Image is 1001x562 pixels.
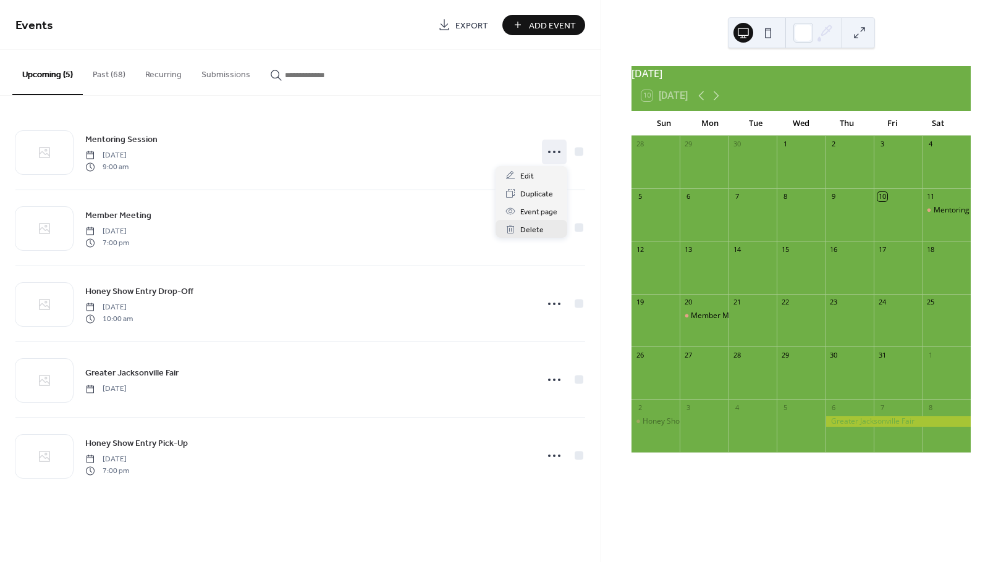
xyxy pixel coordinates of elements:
[520,188,553,201] span: Duplicate
[85,208,151,222] a: Member Meeting
[732,192,741,201] div: 7
[85,436,188,450] a: Honey Show Entry Pick-Up
[85,465,129,476] span: 7:00 pm
[779,111,824,136] div: Wed
[635,403,644,412] div: 2
[829,245,838,254] div: 16
[829,350,838,359] div: 30
[85,150,129,161] span: [DATE]
[85,132,158,146] a: Mentoring Session
[934,205,998,216] div: Mentoring Session
[915,111,961,136] div: Sat
[826,416,971,427] div: Greater Jacksonville Fair
[85,384,127,395] span: [DATE]
[135,50,192,94] button: Recurring
[85,285,193,298] span: Honey Show Entry Drop-Off
[780,192,790,201] div: 8
[829,192,838,201] div: 9
[926,140,936,149] div: 4
[732,140,741,149] div: 30
[643,416,737,427] div: Honey Show Entry Drop-Off
[641,111,687,136] div: Sun
[429,15,497,35] a: Export
[869,111,915,136] div: Fri
[520,170,534,183] span: Edit
[780,298,790,307] div: 22
[732,298,741,307] div: 21
[12,50,83,95] button: Upcoming (5)
[85,366,179,380] a: Greater Jacksonville Fair
[926,192,936,201] div: 11
[631,66,971,81] div: [DATE]
[829,140,838,149] div: 2
[15,14,53,38] span: Events
[683,245,693,254] div: 13
[687,111,733,136] div: Mon
[829,403,838,412] div: 6
[732,245,741,254] div: 14
[732,403,741,412] div: 4
[192,50,260,94] button: Submissions
[877,350,887,359] div: 31
[85,209,151,222] span: Member Meeting
[683,298,693,307] div: 20
[683,350,693,359] div: 27
[824,111,869,136] div: Thu
[635,298,644,307] div: 19
[683,192,693,201] div: 6
[529,19,576,32] span: Add Event
[683,140,693,149] div: 29
[85,161,129,172] span: 9:00 am
[85,302,133,313] span: [DATE]
[85,284,193,298] a: Honey Show Entry Drop-Off
[635,350,644,359] div: 26
[877,245,887,254] div: 17
[926,403,936,412] div: 8
[455,19,488,32] span: Export
[85,313,133,324] span: 10:00 am
[85,237,129,248] span: 7:00 pm
[732,350,741,359] div: 28
[877,403,887,412] div: 7
[877,298,887,307] div: 24
[780,403,790,412] div: 5
[635,192,644,201] div: 5
[691,311,751,321] div: Member Meeting
[85,367,179,380] span: Greater Jacksonville Fair
[926,350,936,359] div: 1
[683,403,693,412] div: 3
[85,437,188,450] span: Honey Show Entry Pick-Up
[635,245,644,254] div: 12
[780,140,790,149] div: 1
[923,205,971,216] div: Mentoring Session
[83,50,135,94] button: Past (68)
[877,192,887,201] div: 10
[520,224,544,237] span: Delete
[635,140,644,149] div: 28
[631,416,680,427] div: Honey Show Entry Drop-Off
[877,140,887,149] div: 3
[85,133,158,146] span: Mentoring Session
[520,206,557,219] span: Event page
[829,298,838,307] div: 23
[502,15,585,35] button: Add Event
[926,298,936,307] div: 25
[680,311,728,321] div: Member Meeting
[85,454,129,465] span: [DATE]
[926,245,936,254] div: 18
[780,350,790,359] div: 29
[780,245,790,254] div: 15
[85,226,129,237] span: [DATE]
[733,111,779,136] div: Tue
